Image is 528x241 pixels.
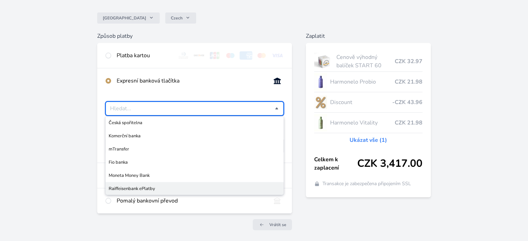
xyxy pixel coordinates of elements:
[395,119,422,127] span: CZK 21.98
[330,119,394,127] span: Harmonelo Vitality
[330,98,392,106] span: Discount
[357,157,422,170] span: CZK 3,417.00
[240,51,252,60] img: amex.svg
[97,12,160,24] button: [GEOGRAPHIC_DATA]
[269,222,286,227] span: Vrátit se
[97,32,292,40] h6: Způsob platby
[177,51,190,60] img: diners.svg
[224,51,237,60] img: maestro.svg
[109,132,280,139] span: Komerční banka
[271,51,284,60] img: visa.svg
[117,197,265,205] div: Pomalý bankovní převod
[314,53,334,70] img: start.jpg
[171,15,183,21] span: Czech
[165,12,196,24] button: Czech
[314,73,327,91] img: CLEAN_PROBIO_se_stinem_x-lo.jpg
[117,77,265,85] div: Expresní banková tlačítka
[255,51,268,60] img: mc.svg
[253,219,292,230] a: Vrátit se
[110,104,275,113] input: Česká spořitelnaKomerční bankamTransferFio bankaMoneta Money BankRaiffeisenbank ePlatby
[314,94,327,111] img: discount-lo.png
[109,159,280,166] span: Fio banka
[330,78,394,86] span: Harmonelo Probio
[109,185,280,192] span: Raiffeisenbank ePlatby
[314,155,357,172] span: Celkem k zaplacení
[103,15,146,21] span: [GEOGRAPHIC_DATA]
[350,136,387,144] a: Ukázat vše (1)
[106,102,283,115] div: Vyberte svou banku
[271,77,284,85] img: onlineBanking_CZ.svg
[109,172,280,179] span: Moneta Money Bank
[306,32,431,40] h6: Zaplatit
[336,53,394,70] span: Cenově výhodný balíček START 60
[314,114,327,131] img: CLEAN_VITALITY_se_stinem_x-lo.jpg
[208,51,221,60] img: jcb.svg
[395,78,422,86] span: CZK 21.98
[395,57,422,66] span: CZK 32.97
[109,146,280,153] span: mTransfer
[271,197,284,205] img: bankTransfer_IBAN.svg
[117,51,171,60] div: Platba kartou
[109,119,280,126] span: Česká spořitelna
[392,98,422,106] span: -CZK 43.96
[322,180,411,187] span: Transakce je zabezpečena připojením SSL
[193,51,206,60] img: discover.svg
